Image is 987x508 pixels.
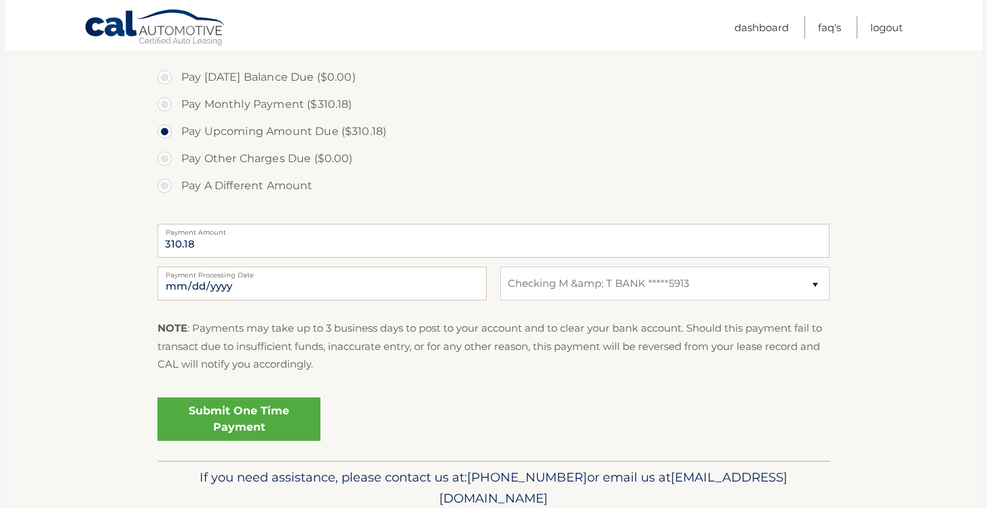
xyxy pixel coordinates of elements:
[467,469,587,485] span: [PHONE_NUMBER]
[157,224,830,258] input: Payment Amount
[157,267,487,300] input: Payment Date
[157,118,830,145] label: Pay Upcoming Amount Due ($310.18)
[818,16,841,39] a: FAQ's
[870,16,903,39] a: Logout
[157,267,487,277] label: Payment Processing Date
[157,64,830,91] label: Pay [DATE] Balance Due ($0.00)
[157,172,830,199] label: Pay A Different Amount
[734,16,789,39] a: Dashboard
[157,145,830,172] label: Pay Other Charges Due ($0.00)
[157,91,830,118] label: Pay Monthly Payment ($310.18)
[157,397,320,441] a: Submit One Time Payment
[157,224,830,235] label: Payment Amount
[157,319,830,373] p: : Payments may take up to 3 business days to post to your account and to clear your bank account....
[84,9,227,48] a: Cal Automotive
[157,321,187,334] strong: NOTE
